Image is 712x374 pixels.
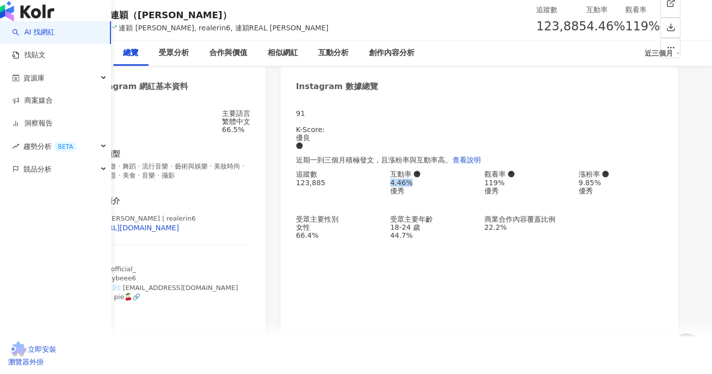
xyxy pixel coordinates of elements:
[90,196,121,206] div: 社群簡介
[296,109,662,117] div: 91
[484,215,569,223] div: 商業合作內容覆蓋比例
[159,47,190,59] div: 受眾分析
[579,179,663,187] div: 9.85%
[390,215,474,223] div: 受眾主要年齡
[296,179,380,187] div: 123,885
[222,117,250,126] div: 繁體中文
[296,215,380,223] div: 受眾主要性別
[296,81,378,92] div: Instagram 數據總覽
[54,142,77,152] div: BETA
[319,47,349,59] div: 互動分析
[90,223,251,232] a: [URL][DOMAIN_NAME]
[12,27,55,37] a: searchAI 找網紅
[119,24,329,32] span: 連穎 [PERSON_NAME], realerin6, 連穎REAL [PERSON_NAME]
[12,50,46,60] a: 找貼文
[625,4,660,15] div: 觀看率
[579,187,663,195] div: 優秀
[222,109,250,117] div: 主要語言
[12,118,53,129] a: 洞察報告
[296,134,662,142] div: 優良
[110,9,329,21] div: 連穎（[PERSON_NAME]）
[296,223,380,231] div: 女性
[296,231,380,239] div: 66.4%
[12,96,53,106] a: 商案媒合
[390,170,474,178] div: 互動率
[296,150,662,170] div: 近期一到三個月積極發文，且漲粉率與互動率高。
[90,215,196,222] span: 連穎 [PERSON_NAME] | realerin6
[484,187,569,195] div: 優秀
[100,224,179,232] div: [URL][DOMAIN_NAME]
[484,179,569,187] div: 119%
[90,81,189,92] div: Instagram 網紅基本資料
[536,19,586,33] span: 123,885
[268,47,298,59] div: 相似網紅
[625,17,660,36] span: 119%
[210,47,248,59] div: 合作與價值
[390,231,474,239] div: 44.7%
[645,45,681,61] div: 近三個月
[587,4,625,15] div: 互動率
[484,223,569,231] div: 22.2%
[369,47,415,59] div: 創作內容分析
[8,342,704,366] a: chrome extension立即安裝 瀏覽器外掛
[390,223,474,231] div: 18-24 歲
[23,135,77,158] span: 趨勢分析
[296,126,662,150] div: K-Score :
[23,67,45,90] span: 資源庫
[390,179,474,187] div: 4.46%
[8,342,28,358] img: chrome extension
[453,156,481,164] span: 查看說明
[12,143,19,150] span: rise
[536,4,586,15] div: 追蹤數
[222,126,244,134] span: 66.5%
[90,162,251,180] span: 台灣旅遊 · 舞蹈 · 流行音樂 · 藝術與娛樂 · 美妝時尚 · 日常話題 · 美食 · 音樂 · 攝影
[390,187,474,195] div: 優秀
[452,150,481,170] button: 查看說明
[124,47,139,59] div: 總覽
[8,345,56,366] span: 立即安裝 瀏覽器外掛
[296,170,380,178] div: 追蹤數
[23,158,52,181] span: 競品分析
[587,17,625,36] span: 4.46%
[90,149,121,159] div: 網紅類型
[484,170,569,178] div: 觀看率
[579,170,663,178] div: 漲粉率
